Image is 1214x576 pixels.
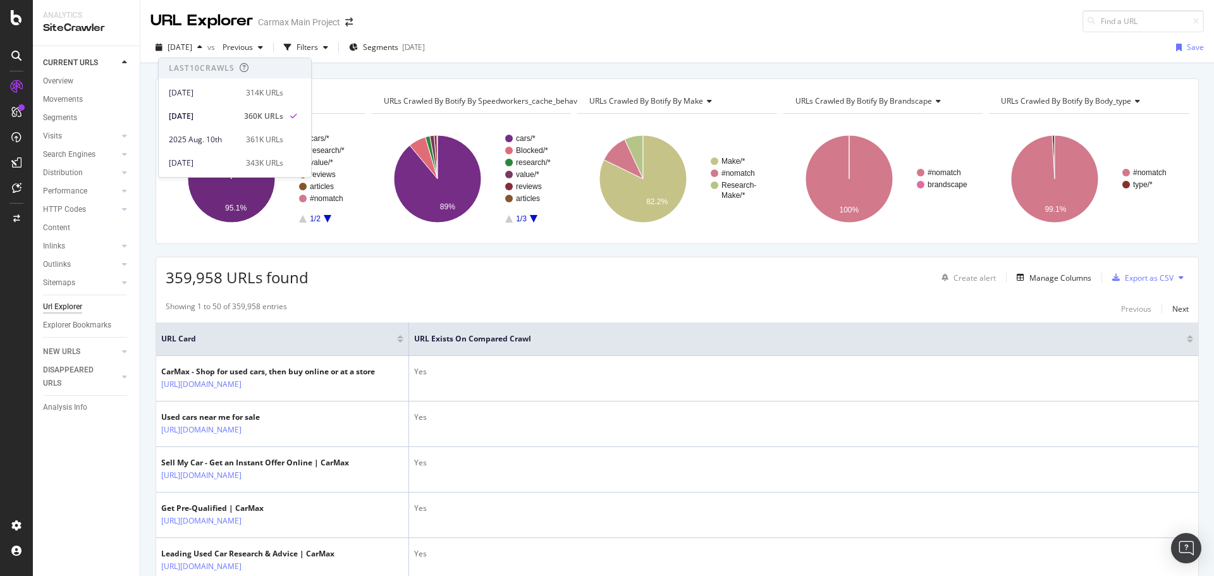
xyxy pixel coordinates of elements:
a: HTTP Codes [43,203,118,216]
div: Segments [43,111,77,125]
button: Filters [279,37,333,58]
text: Make/* [721,191,745,200]
a: [URL][DOMAIN_NAME] [161,515,242,527]
div: Explorer Bookmarks [43,319,111,332]
a: Sitemaps [43,276,118,290]
a: Movements [43,93,131,106]
div: Yes [414,457,1193,469]
div: Showing 1 to 50 of 359,958 entries [166,301,287,316]
a: Analysis Info [43,401,131,414]
a: Url Explorer [43,300,131,314]
text: cars/* [310,134,329,143]
span: vs [207,42,218,52]
div: A chart. [577,124,777,234]
span: 2025 Aug. 17th [168,42,192,52]
a: Outlinks [43,258,118,271]
div: Sitemaps [43,276,75,290]
button: [DATE] [150,37,207,58]
button: Previous [218,37,268,58]
text: articles [516,194,540,203]
text: 1/3 [516,214,527,223]
text: brandscape [928,180,967,189]
div: [DATE] [169,157,238,169]
div: [DATE] [169,111,236,122]
div: CURRENT URLS [43,56,98,70]
text: 1/2 [310,214,321,223]
a: [URL][DOMAIN_NAME] [161,424,242,436]
div: Analysis Info [43,401,87,414]
div: 361K URLs [246,134,283,145]
div: Yes [414,548,1193,560]
a: CURRENT URLS [43,56,118,70]
div: [DATE] [402,42,425,52]
div: SiteCrawler [43,21,130,35]
a: Search Engines [43,148,118,161]
h4: URLs Crawled By Botify By brandscape [793,91,972,111]
text: reviews [516,182,542,191]
button: Save [1171,37,1204,58]
div: Manage Columns [1029,273,1091,283]
h4: URLs Crawled By Botify By speedworkers_cache_behaviors [381,91,610,111]
text: #nomatch [928,168,961,177]
svg: A chart. [783,124,983,234]
text: research/* [310,146,345,155]
button: Create alert [936,267,996,288]
div: Yes [414,412,1193,423]
div: Inlinks [43,240,65,253]
a: Explorer Bookmarks [43,319,131,332]
text: 89% [439,202,455,211]
div: 314K URLs [246,87,283,99]
div: Sell My Car - Get an Instant Offer Online | CarMax [161,457,349,469]
span: URLs Crawled By Botify By brandscape [795,95,932,106]
button: Manage Columns [1012,270,1091,285]
text: 82.2% [646,197,668,206]
div: Overview [43,75,73,88]
a: Content [43,221,131,235]
svg: A chart. [372,124,572,234]
button: Next [1172,301,1189,316]
div: Create alert [953,273,996,283]
text: research/* [516,158,551,167]
div: Last 10 Crawls [169,63,235,73]
div: Search Engines [43,148,95,161]
div: Previous [1121,303,1151,314]
text: articles [310,182,334,191]
div: 2025 Aug. 10th [169,134,238,145]
div: Yes [414,503,1193,514]
text: 100% [839,205,859,214]
text: type/* [1133,180,1153,189]
text: value/* [516,170,539,179]
text: Research- [721,181,756,190]
text: 99.1% [1045,205,1067,214]
text: value/* [310,158,333,167]
div: Movements [43,93,83,106]
a: DISAPPEARED URLS [43,364,118,390]
div: Next [1172,303,1189,314]
a: NEW URLS [43,345,118,358]
span: 359,958 URLs found [166,267,309,288]
div: Carmax Main Project [258,16,340,28]
div: Leading Used Car Research & Advice | CarMax [161,548,334,560]
div: Export as CSV [1125,273,1174,283]
text: cars/* [516,134,536,143]
div: Analytics [43,10,130,21]
div: arrow-right-arrow-left [345,18,353,27]
text: #nomatch [721,169,755,178]
h4: URLs Crawled By Botify By body_type [998,91,1177,111]
text: Blocked/* [516,146,548,155]
svg: A chart. [166,124,365,234]
text: Make/* [721,157,745,166]
div: 360K URLs [244,111,283,122]
a: Performance [43,185,118,198]
svg: A chart. [989,124,1189,234]
div: Save [1187,42,1204,52]
div: Visits [43,130,62,143]
button: Previous [1121,301,1151,316]
div: URL Explorer [150,10,253,32]
div: Open Intercom Messenger [1171,533,1201,563]
span: Segments [363,42,398,52]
